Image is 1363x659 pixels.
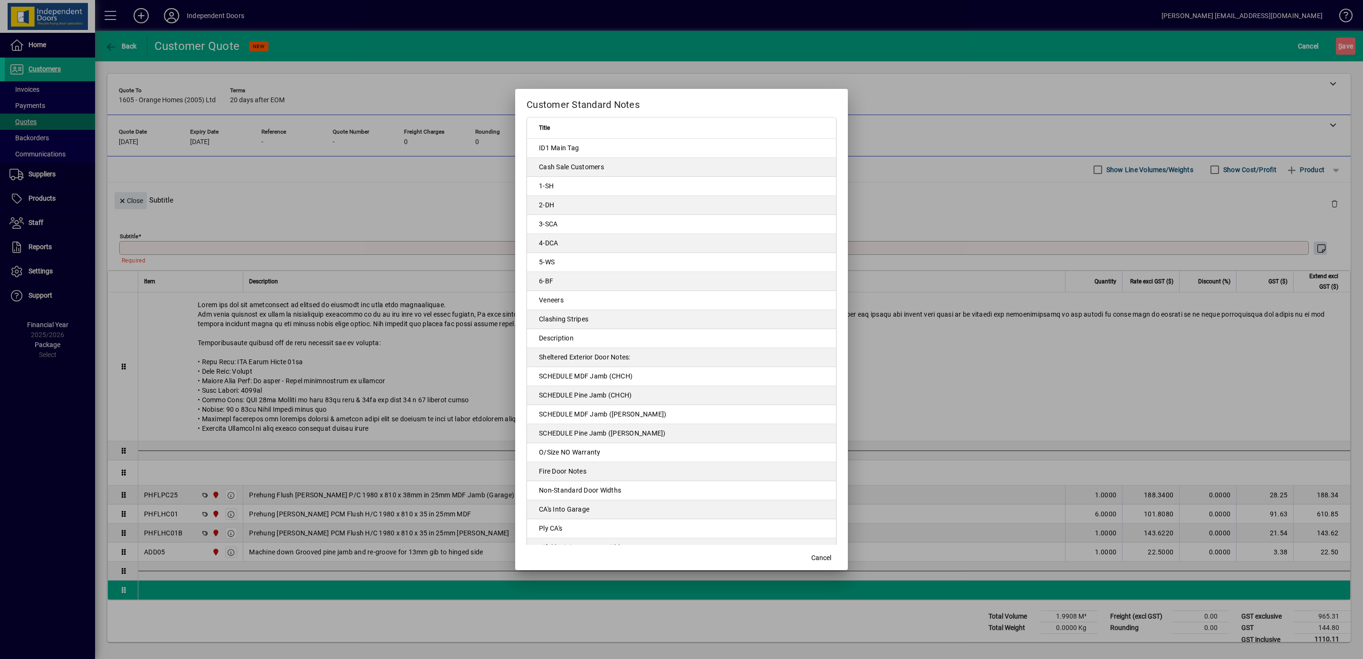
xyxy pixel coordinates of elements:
td: CA's Into Garage [527,500,836,519]
td: Cash Sale Customers [527,158,836,177]
td: SCHEDULE MDF Jamb ([PERSON_NAME]) [527,405,836,424]
td: 5-WS [527,253,836,272]
td: Fire Door Notes [527,462,836,481]
td: Description [527,329,836,348]
td: Non-Standard Door Widths [527,481,836,500]
td: SCHEDULE Pine Jamb (CHCH) [527,386,836,405]
td: O/Size NO Warranty [527,443,836,462]
td: 4-DCA [527,234,836,253]
button: Cancel [806,549,836,566]
td: Sheltered Exterior Door Notes: [527,348,836,367]
h2: Customer Standard Notes [515,89,848,116]
td: SCHEDULE Pine Jamb ([PERSON_NAME]) [527,424,836,443]
span: Cancel [811,553,831,563]
span: Title [539,123,550,133]
td: 3-SCA [527,215,836,234]
td: Veneers [527,291,836,310]
td: ID1 Main Tag [527,139,836,158]
td: Bifold Minimum Door Width [527,538,836,557]
td: 2-DH [527,196,836,215]
td: 1-SH [527,177,836,196]
td: 6-BF [527,272,836,291]
td: Clashing Stripes [527,310,836,329]
td: SCHEDULE MDF Jamb (CHCH) [527,367,836,386]
td: Ply CA's [527,519,836,538]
